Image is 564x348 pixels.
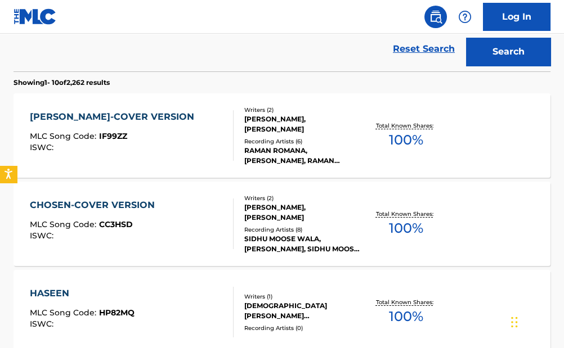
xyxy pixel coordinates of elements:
[244,324,361,332] div: Recording Artists ( 0 )
[389,306,423,327] span: 100 %
[424,6,447,28] a: Public Search
[30,110,200,124] div: [PERSON_NAME]-COVER VERSION
[30,319,56,329] span: ISWC :
[376,210,436,218] p: Total Known Shares:
[483,3,550,31] a: Log In
[14,182,550,266] a: CHOSEN-COVER VERSIONMLC Song Code:CC3HSDISWC:Writers (2)[PERSON_NAME], [PERSON_NAME]Recording Art...
[387,37,460,61] a: Reset Search
[244,137,361,146] div: Recording Artists ( 6 )
[454,6,476,28] div: Help
[458,10,472,24] img: help
[99,308,135,318] span: HP82MQ
[99,219,133,229] span: CC3HSD
[244,202,361,223] div: [PERSON_NAME], [PERSON_NAME]
[30,219,99,229] span: MLC Song Code :
[244,114,361,134] div: [PERSON_NAME], [PERSON_NAME]
[244,292,361,301] div: Writers ( 1 )
[429,10,442,24] img: search
[376,298,436,306] p: Total Known Shares:
[30,308,99,318] span: MLC Song Code :
[244,301,361,321] div: [DEMOGRAPHIC_DATA][PERSON_NAME][DEMOGRAPHIC_DATA]
[389,130,423,150] span: 100 %
[14,8,57,25] img: MLC Logo
[244,146,361,166] div: RAMAN ROMANA, [PERSON_NAME], RAMAN ROMANA,[GEOGRAPHIC_DATA],[PERSON_NAME], RAMAN ROMANA, RAMAN RO...
[14,78,110,88] p: Showing 1 - 10 of 2,262 results
[511,305,518,339] div: Drag
[14,93,550,178] a: [PERSON_NAME]-COVER VERSIONMLC Song Code:IF99ZZISWC:Writers (2)[PERSON_NAME], [PERSON_NAME]Record...
[389,218,423,238] span: 100 %
[244,106,361,114] div: Writers ( 2 )
[30,231,56,241] span: ISWC :
[244,234,361,254] div: SIDHU MOOSE WALA,[PERSON_NAME], SIDHU MOOSE WALA, RAMAN ROMANA,[GEOGRAPHIC_DATA],[GEOGRAPHIC_DATA...
[376,121,436,130] p: Total Known Shares:
[508,294,564,348] iframe: Chat Widget
[99,131,127,141] span: IF99ZZ
[30,198,160,212] div: CHOSEN-COVER VERSION
[244,225,361,234] div: Recording Artists ( 8 )
[244,194,361,202] div: Writers ( 2 )
[30,131,99,141] span: MLC Song Code :
[30,142,56,152] span: ISWC :
[30,287,135,300] div: HASEEN
[466,38,550,66] button: Search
